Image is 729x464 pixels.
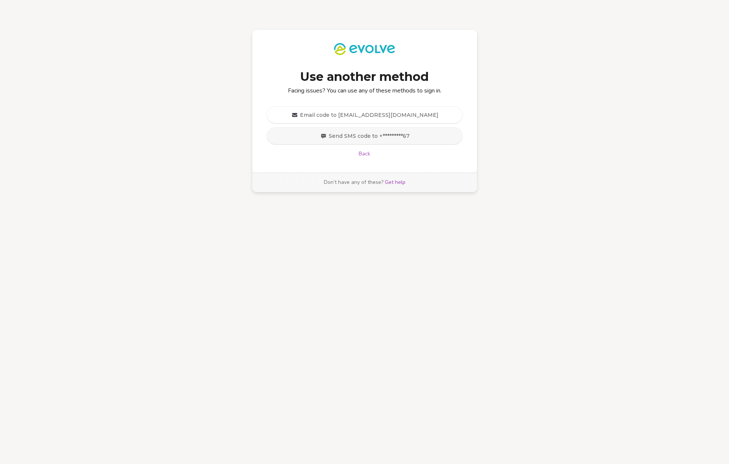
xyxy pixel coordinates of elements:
a: Back [359,150,370,158]
a: Get help [385,179,405,186]
p: Facing issues? You can use any of these methods to sign in. [267,87,462,95]
button: Email code to [EMAIL_ADDRESS][DOMAIN_NAME] [267,107,462,123]
img: Evolve [334,43,395,55]
span: Don’t have any of these? [324,179,383,186]
span: Email code to [EMAIL_ADDRESS][DOMAIN_NAME] [300,111,438,119]
h1: Use another method [267,69,462,85]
